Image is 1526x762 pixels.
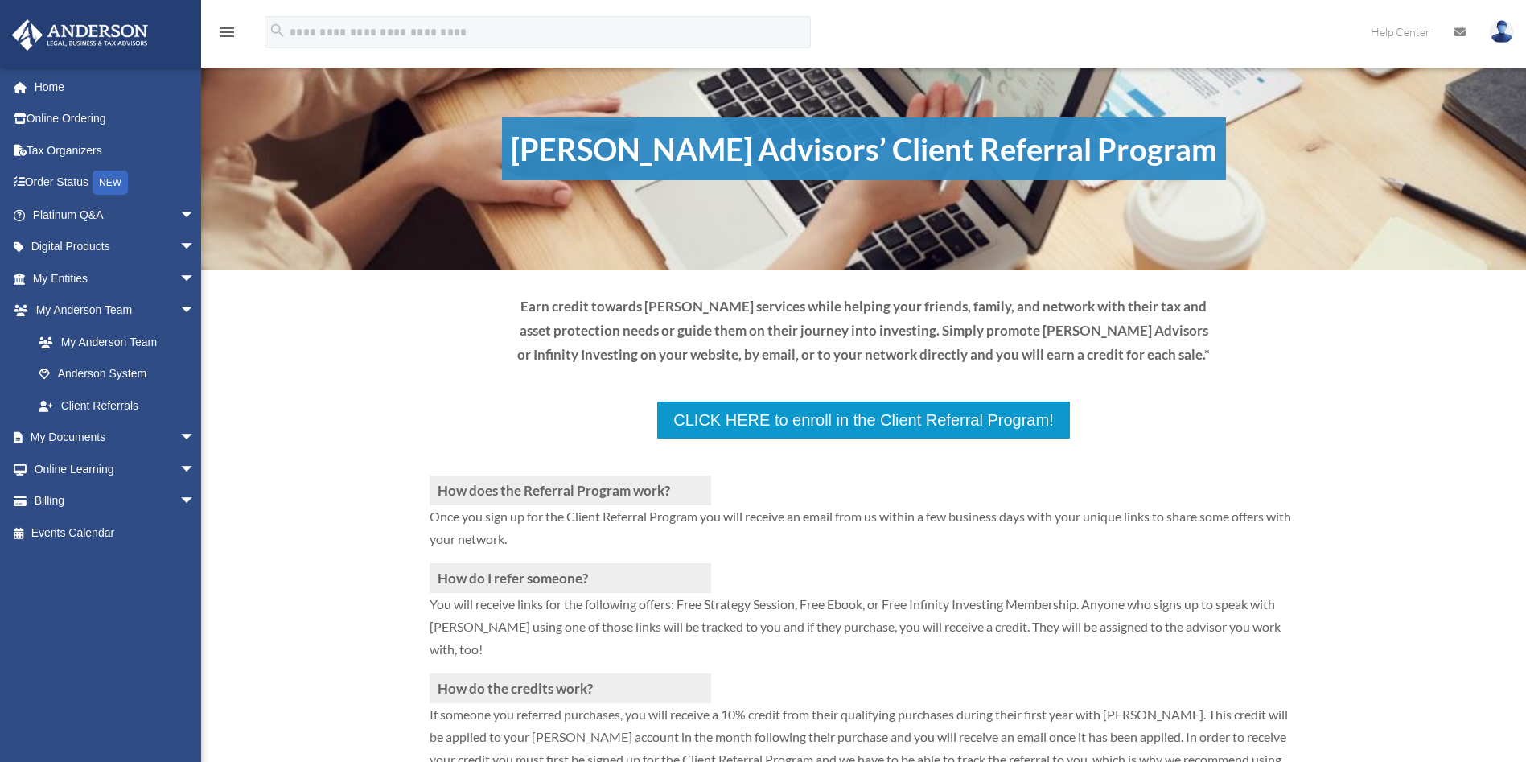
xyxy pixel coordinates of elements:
[179,295,212,327] span: arrow_drop_down
[179,231,212,264] span: arrow_drop_down
[93,171,128,195] div: NEW
[269,22,286,39] i: search
[11,422,220,454] a: My Documentsarrow_drop_down
[11,71,220,103] a: Home
[179,485,212,518] span: arrow_drop_down
[179,453,212,486] span: arrow_drop_down
[1490,20,1514,43] img: User Pic
[179,422,212,455] span: arrow_drop_down
[23,326,220,358] a: My Anderson Team
[11,262,220,295] a: My Entitiesarrow_drop_down
[516,295,1211,366] p: Earn credit towards [PERSON_NAME] services while helping your friends, family, and network with t...
[11,167,220,200] a: Order StatusNEW
[217,28,237,42] a: menu
[23,358,220,390] a: Anderson System
[430,593,1298,673] p: You will receive links for the following offers: Free Strategy Session, Free Ebook, or Free Infin...
[11,134,220,167] a: Tax Organizers
[430,563,711,593] h3: How do I refer someone?
[430,505,1298,563] p: Once you sign up for the Client Referral Program you will receive an email from us within a few b...
[430,673,711,703] h3: How do the credits work?
[502,117,1226,180] h1: [PERSON_NAME] Advisors’ Client Referral Program
[7,19,153,51] img: Anderson Advisors Platinum Portal
[11,485,220,517] a: Billingarrow_drop_down
[11,453,220,485] a: Online Learningarrow_drop_down
[11,231,220,263] a: Digital Productsarrow_drop_down
[11,103,220,135] a: Online Ordering
[11,517,220,549] a: Events Calendar
[217,23,237,42] i: menu
[656,400,1071,440] a: CLICK HERE to enroll in the Client Referral Program!
[179,262,212,295] span: arrow_drop_down
[179,199,212,232] span: arrow_drop_down
[23,389,212,422] a: Client Referrals
[11,295,220,327] a: My Anderson Teamarrow_drop_down
[430,476,711,505] h3: How does the Referral Program work?
[11,199,220,231] a: Platinum Q&Aarrow_drop_down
